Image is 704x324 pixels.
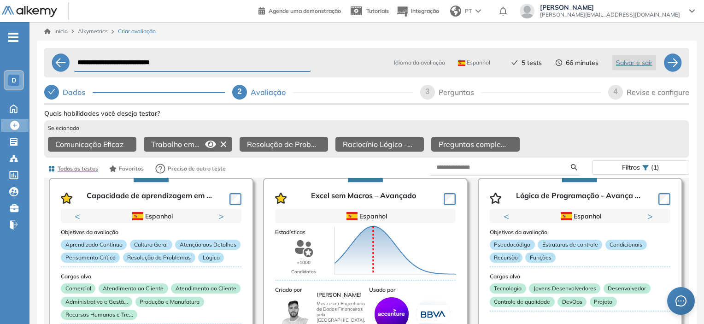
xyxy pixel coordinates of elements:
span: Idioma da avaliação [394,59,445,67]
span: Favoritos [119,165,144,173]
span: clock-circle [556,59,562,66]
span: message [675,295,686,306]
button: 1 [563,224,575,225]
p: Recursão [490,253,522,263]
p: +1000 [297,259,311,268]
h3: Criado por [275,287,365,293]
div: Perguntas [439,85,481,100]
span: Trabalho em equipe [151,139,201,150]
p: DevOps [557,297,587,307]
p: Estruturas de controle [538,240,602,250]
div: Espanhol [522,211,638,221]
p: Produção e Manufatura [135,297,204,307]
span: [PERSON_NAME][EMAIL_ADDRESS][DOMAIN_NAME] [540,11,680,18]
span: Preciso de outro teste [168,165,226,173]
p: Funções [525,253,556,263]
p: Cultura Geral [130,240,172,250]
span: Preguntas complementarias [439,139,509,150]
span: Salvar e sair [616,58,652,68]
span: (1) [651,161,659,174]
div: Dados [63,85,93,100]
button: 2 [149,224,157,225]
span: Filtros [622,161,640,174]
h3: [PERSON_NAME] [317,292,365,297]
span: 3 [426,88,430,95]
button: 1 [135,224,146,225]
button: 3 [589,224,597,225]
button: Salvar e sair [612,55,656,70]
p: Condicionais [605,240,647,250]
p: Administrativo e Gestã... [61,297,132,307]
p: Lógica de Programação - Avança ... [516,191,640,205]
img: world [450,6,461,17]
button: 3 [160,224,168,225]
span: Criar avaliação [118,27,156,35]
span: [PERSON_NAME] [540,4,680,11]
div: 3Perguntas [420,85,601,100]
button: Todos os testes [44,161,102,177]
img: arrow [475,9,481,13]
a: Inicio [44,27,68,35]
button: Previous [504,212,513,221]
button: Next [647,212,657,221]
p: Atenção aos Detalhes [175,240,241,250]
div: 4Revise e configure [608,85,689,100]
p: Comercial [61,283,95,294]
h3: Objetivos da avaliação [490,229,670,236]
button: Preciso de outro teste [151,159,230,178]
img: ESP [561,212,572,220]
span: 5 tests [522,58,542,68]
span: Tutoriais [366,7,389,14]
p: Lógica [198,253,224,263]
p: Pensamento Crítico [61,253,120,263]
span: check [511,59,518,66]
div: Espanhol [308,211,423,221]
p: Recursos Humanos e Tre... [61,310,137,320]
div: Revise e configure [627,85,689,100]
h3: Estadísticas [275,229,456,236]
span: check [48,88,55,95]
p: Desenvolvedor [604,283,651,294]
span: Espanhol [458,59,490,66]
p: Aprendizado Contínuo [61,240,127,250]
span: Selecionado [48,124,79,132]
img: Logotipo [2,6,57,18]
span: Agende uma demonstração [269,7,341,14]
span: Comunicação Eficaz [55,139,123,150]
h3: Cargos alvo [61,273,241,280]
p: Pseudocódigo [490,240,535,250]
span: Resolução de Problemas - Intermediário [247,139,317,150]
span: 4 [614,88,618,95]
div: Avaliação [251,85,293,100]
button: Next [218,212,228,221]
span: Todos os testes [58,165,98,173]
img: ESP [132,212,143,220]
button: Integração [396,1,439,21]
span: Raciocínio Lógico - Intermediário [343,139,413,150]
div: 2Avaliação [232,85,413,100]
div: Dados [44,85,225,100]
p: Tecnologia [490,283,526,294]
h3: Cargos alvo [490,273,670,280]
h3: Objetivos da avaliação [61,229,241,236]
img: ESP [458,60,465,66]
span: Quais habilidades você deseja testar? [44,109,160,118]
button: Favoritos [106,161,147,177]
p: Jovens Desenvolvedores [529,283,600,294]
a: Agende uma demonstração [258,5,341,16]
p: Excel sem Macros – Avançado [311,191,416,205]
p: Resolução de Problemas [123,253,195,263]
span: 2 [238,88,242,95]
p: Candidatos [292,267,317,277]
span: D [12,77,17,84]
p: Controle de qualidade [490,297,555,307]
span: 66 minutes [566,58,598,68]
div: Espanhol [94,211,209,221]
p: Capacidade de aprendizagem em ... [87,191,212,205]
button: Previous [75,212,84,221]
span: PT [465,7,472,15]
span: Alkymetrics [78,28,108,35]
p: Projeto [590,297,617,307]
span: Integração [411,7,439,14]
p: Atendimento ao Cliente [171,283,241,294]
